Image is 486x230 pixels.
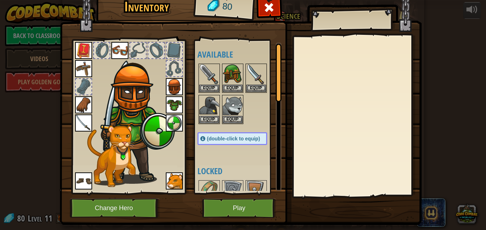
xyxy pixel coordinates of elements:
button: Equip [199,85,219,92]
button: Equip [246,85,266,92]
img: portrait.png [166,172,183,189]
img: portrait.png [223,64,243,84]
img: cougar-paper-dolls.png [87,125,136,187]
img: portrait.png [166,114,183,132]
span: (double-click to equip) [207,136,260,141]
img: portrait.png [223,181,243,201]
h4: Available [197,50,281,59]
img: portrait.png [75,42,92,59]
button: Equip [223,85,243,92]
img: portrait.png [75,96,92,113]
img: female.png [98,53,175,184]
img: portrait.png [166,96,183,113]
img: portrait.png [75,172,92,189]
img: portrait.png [75,60,92,77]
button: Equip [199,116,219,123]
button: Change Hero [70,198,160,218]
img: portrait.png [111,42,128,59]
button: Equip [223,116,243,123]
img: portrait.png [166,78,183,95]
img: portrait.png [75,114,92,132]
img: portrait.png [199,96,219,116]
img: portrait.png [199,64,219,84]
img: portrait.png [246,181,266,201]
img: portrait.png [199,181,219,201]
img: portrait.png [223,96,243,116]
button: Play [202,198,276,218]
img: portrait.png [246,64,266,84]
h4: Locked [197,166,281,176]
